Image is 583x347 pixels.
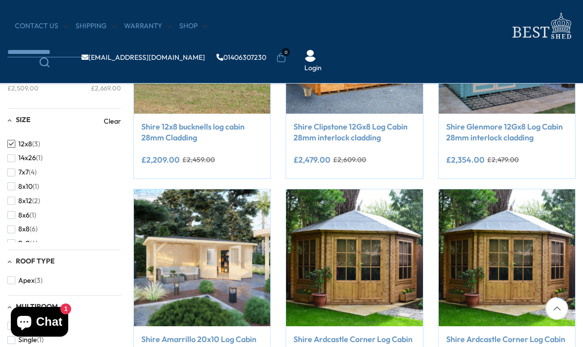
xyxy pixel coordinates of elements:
[18,197,32,205] span: 8x12
[32,197,40,205] span: (2)
[333,156,366,163] del: £2,609.00
[104,116,121,126] a: Clear
[7,151,42,165] button: 14x26
[36,154,42,162] span: (1)
[7,137,40,151] button: 12x8
[18,336,37,344] span: Single
[30,211,36,219] span: (1)
[7,57,82,67] a: Search
[18,182,33,191] span: 8x10
[32,140,40,148] span: (3)
[7,236,38,251] button: 9x9
[7,84,39,92] div: £2,509.00
[18,126,35,134] span: 12x18
[134,189,270,326] img: Shire Amarrillo 20x10 Log Cabin and Shelter combination 44mm cladding - Best Shed
[141,121,263,143] a: Shire 12x8 bucknells log cabin 28mm Cladding
[282,48,290,56] span: 0
[18,211,30,219] span: 8x6
[446,156,485,164] ins: £2,354.00
[82,54,205,61] a: [EMAIL_ADDRESS][DOMAIN_NAME]
[8,307,71,339] inbox-online-store-chat: Shopify online store chat
[7,319,48,333] button: Double
[276,53,286,63] a: 0
[33,182,39,191] span: (1)
[7,179,39,194] button: 8x10
[18,239,30,248] span: 9x9
[35,276,42,285] span: (3)
[141,156,180,164] ins: £2,209.00
[293,121,415,143] a: Shire Clipstone 12Gx8 Log Cabin 28mm interlock cladding
[7,75,121,101] div: Price
[37,336,43,344] span: (1)
[7,165,37,179] button: 7x7
[487,156,519,163] del: £2,479.00
[179,21,208,31] a: Shop
[7,208,36,222] button: 8x6
[7,194,40,208] button: 8x12
[18,276,35,285] span: Apex
[18,140,32,148] span: 12x8
[506,10,576,42] img: logo
[16,257,55,265] span: Roof Type
[29,168,37,176] span: (4)
[30,225,38,233] span: (6)
[35,126,41,134] span: (1)
[7,273,42,288] button: Apex
[15,21,68,31] a: CONTACT US
[18,154,36,162] span: 14x26
[18,168,29,176] span: 7x7
[446,121,568,143] a: Shire Glenmore 12Gx8 Log Cabin 28mm interlock cladding
[7,222,38,236] button: 8x8
[76,21,117,31] a: Shipping
[293,156,331,164] ins: £2,479.00
[91,84,121,92] div: £2,669.00
[30,239,38,248] span: (4)
[216,54,266,61] a: 01406307230
[16,115,31,124] span: Size
[7,333,43,347] button: Single
[182,156,215,163] del: £2,459.00
[304,50,316,62] img: User Icon
[304,63,322,73] a: Login
[124,21,172,31] a: Warranty
[18,225,30,233] span: 8x8
[16,302,58,311] span: Multiroom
